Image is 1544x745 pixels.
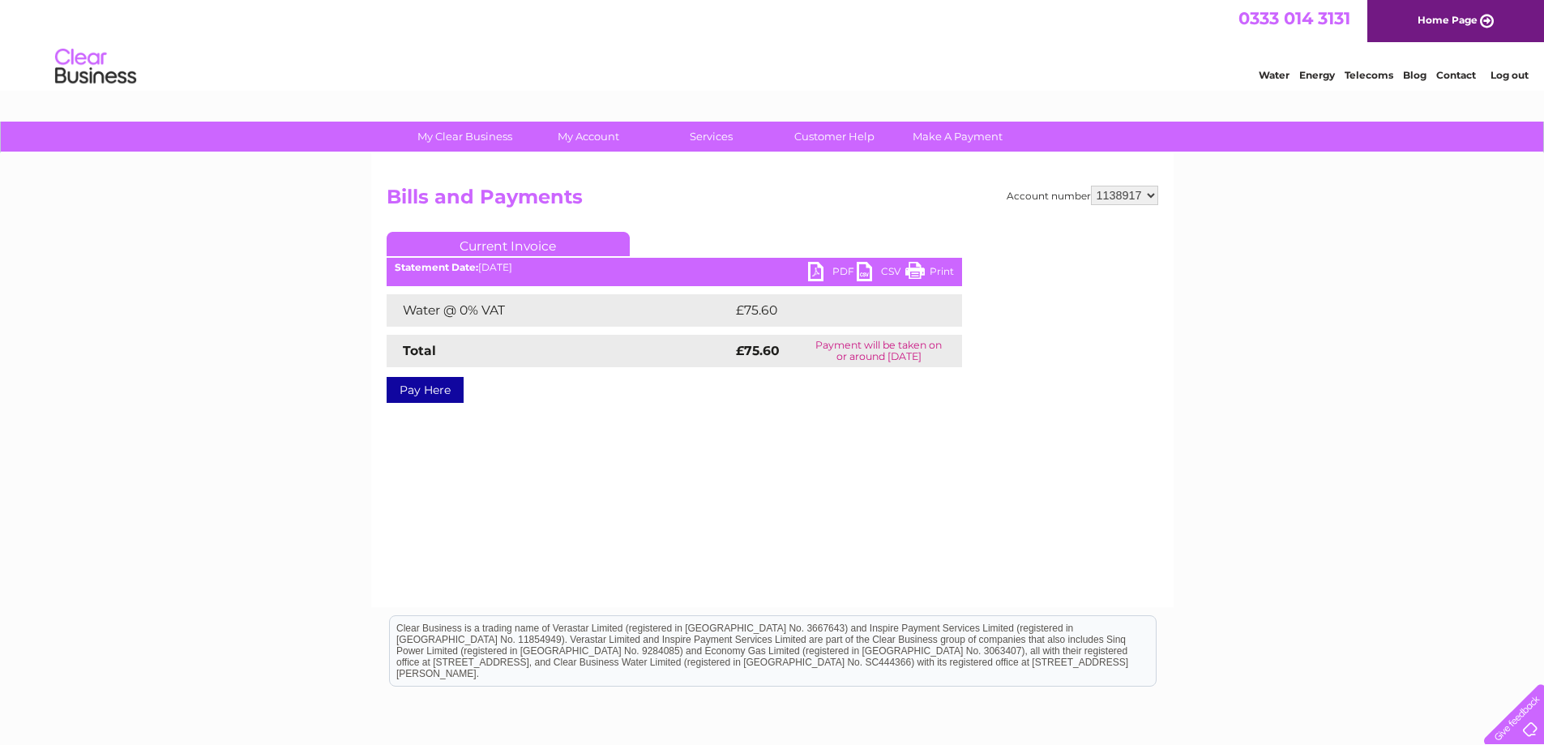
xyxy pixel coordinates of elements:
a: 0333 014 3131 [1238,8,1350,28]
a: My Clear Business [398,122,532,152]
a: Telecoms [1345,69,1393,81]
a: Customer Help [768,122,901,152]
a: Make A Payment [891,122,1024,152]
a: Print [905,262,954,285]
a: Log out [1491,69,1529,81]
strong: £75.60 [736,343,780,358]
a: PDF [808,262,857,285]
td: Payment will be taken on or around [DATE] [796,335,962,367]
a: Current Invoice [387,232,630,256]
b: Statement Date: [395,261,478,273]
img: logo.png [54,42,137,92]
a: Water [1259,69,1290,81]
a: Contact [1436,69,1476,81]
a: Energy [1299,69,1335,81]
div: Clear Business is a trading name of Verastar Limited (registered in [GEOGRAPHIC_DATA] No. 3667643... [390,9,1156,79]
td: £75.60 [732,294,930,327]
h2: Bills and Payments [387,186,1158,216]
a: Pay Here [387,377,464,403]
div: Account number [1007,186,1158,205]
a: CSV [857,262,905,285]
a: Services [644,122,778,152]
a: Blog [1403,69,1426,81]
div: [DATE] [387,262,962,273]
a: My Account [521,122,655,152]
strong: Total [403,343,436,358]
td: Water @ 0% VAT [387,294,732,327]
